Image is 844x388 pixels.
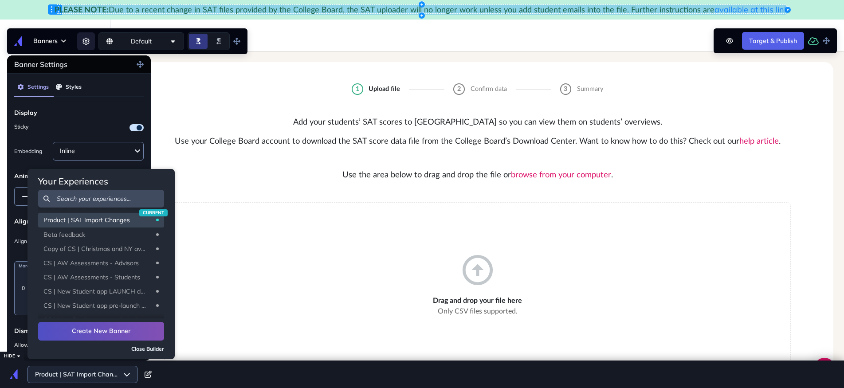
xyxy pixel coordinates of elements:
[433,295,522,306] span: Drag and drop your file here
[577,84,603,94] div: Summary
[453,83,465,95] div: 2
[2,74,109,92] a: Students
[7,28,43,43] img: Bridge-U
[2,118,109,135] a: Documents
[369,84,400,94] div: Upload file
[438,306,518,317] span: Only CSV files supported.
[352,83,363,95] div: 1
[739,137,779,145] a: help article
[560,83,572,95] div: 3
[471,84,507,94] div: Confirm data
[2,139,109,157] a: Analytics
[2,53,109,71] a: Home
[164,135,791,148] div: Use your College Board account to download the SAT score data file from the College Board’s Downl...
[814,358,835,379] div: Open Intercom Messenger
[164,116,791,129] div: Add your students’ SAT scores to [GEOGRAPHIC_DATA] so you can view them on students’ overviews.
[2,96,109,114] a: Universities
[459,252,496,288] i: arrow_circle_up
[164,169,791,181] div: Use the area below to drag and drop the file or .
[764,27,833,44] button: [PERSON_NAME]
